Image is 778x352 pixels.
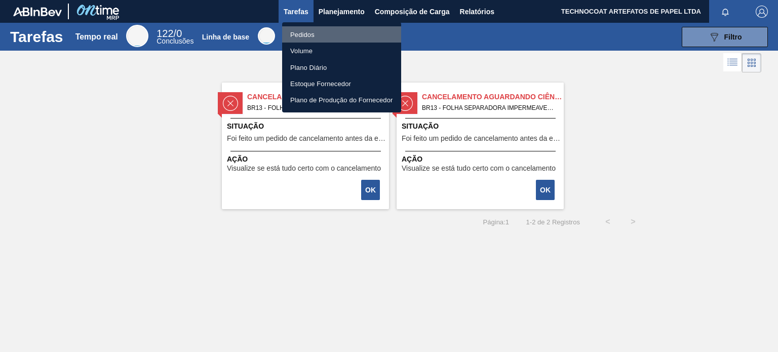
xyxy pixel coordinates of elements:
font: Pedidos [290,31,315,38]
a: Plano de Produção do Fornecedor [282,92,401,108]
font: Estoque Fornecedor [290,80,351,88]
font: Plano de Produção do Fornecedor [290,96,393,104]
a: Plano Diário [282,59,401,75]
a: Estoque Fornecedor [282,75,401,92]
a: Volume [282,43,401,59]
font: Plano Diário [290,63,327,71]
font: Volume [290,47,313,55]
a: Pedidos [282,26,401,43]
